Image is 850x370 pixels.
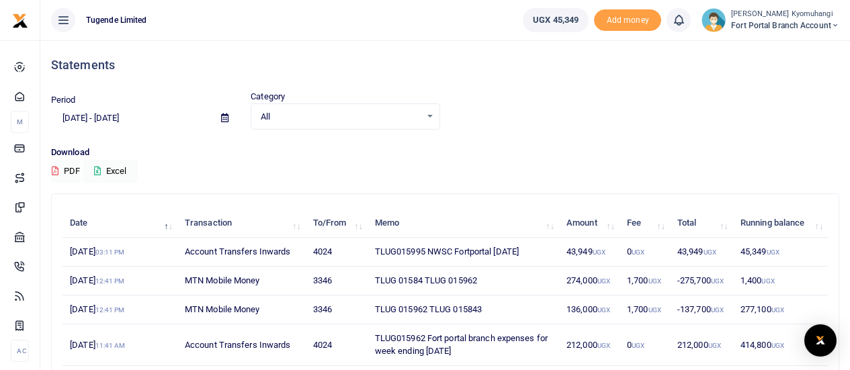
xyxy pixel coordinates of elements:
[62,267,177,295] td: [DATE]
[306,324,368,366] td: 4024
[648,277,661,285] small: UGX
[632,342,644,349] small: UGX
[559,267,620,295] td: 274,000
[368,295,559,324] td: TLUG 015962 TLUG 015843
[177,324,306,366] td: Account Transfers Inwards
[761,277,774,285] small: UGX
[83,160,138,183] button: Excel
[95,248,125,256] small: 03:11 PM
[12,13,28,29] img: logo-small
[670,267,733,295] td: -275,700
[177,267,306,295] td: MTN Mobile Money
[597,342,610,349] small: UGX
[261,110,420,124] span: All
[771,342,784,349] small: UGX
[251,90,285,103] label: Category
[594,9,661,32] li: Toup your wallet
[559,324,620,366] td: 212,000
[620,295,670,324] td: 1,700
[517,8,594,32] li: Wallet ballance
[306,209,368,238] th: To/From: activate to sort column ascending
[559,295,620,324] td: 136,000
[51,107,210,130] input: select period
[704,248,716,256] small: UGX
[51,160,81,183] button: PDF
[95,342,126,349] small: 11:41 AM
[95,306,125,314] small: 12:41 PM
[306,267,368,295] td: 3346
[11,340,29,362] li: Ac
[733,324,828,366] td: 414,800
[620,238,670,267] td: 0
[731,19,839,32] span: Fort Portal Branch Account
[620,209,670,238] th: Fee: activate to sort column ascending
[368,324,559,366] td: TLUG015962 Fort portal branch expenses for week ending [DATE]
[177,295,306,324] td: MTN Mobile Money
[702,8,726,32] img: profile-user
[670,324,733,366] td: 212,000
[804,324,837,357] div: Open Intercom Messenger
[648,306,661,314] small: UGX
[597,306,610,314] small: UGX
[51,146,839,160] p: Download
[771,306,784,314] small: UGX
[702,8,839,32] a: profile-user [PERSON_NAME] Kyomuhangi Fort Portal Branch Account
[733,209,828,238] th: Running balance: activate to sort column ascending
[670,238,733,267] td: 43,949
[368,238,559,267] td: TLUG015995 NWSC Fortportal [DATE]
[51,58,839,73] h4: Statements
[559,209,620,238] th: Amount: activate to sort column ascending
[620,324,670,366] td: 0
[731,9,839,20] small: [PERSON_NAME] Kyomuhangi
[733,238,828,267] td: 45,349
[670,209,733,238] th: Total: activate to sort column ascending
[533,13,579,27] span: UGX 45,349
[306,295,368,324] td: 3346
[597,277,610,285] small: UGX
[594,14,661,24] a: Add money
[95,277,125,285] small: 12:41 PM
[559,238,620,267] td: 43,949
[368,209,559,238] th: Memo: activate to sort column ascending
[62,209,177,238] th: Date: activate to sort column descending
[62,238,177,267] td: [DATE]
[12,15,28,25] a: logo-small logo-large logo-large
[711,277,724,285] small: UGX
[708,342,721,349] small: UGX
[594,9,661,32] span: Add money
[620,267,670,295] td: 1,700
[51,93,76,107] label: Period
[177,209,306,238] th: Transaction: activate to sort column ascending
[593,248,605,256] small: UGX
[733,295,828,324] td: 277,100
[632,248,644,256] small: UGX
[306,238,368,267] td: 4024
[11,111,29,133] li: M
[368,267,559,295] td: TLUG 01584 TLUG 015962
[733,267,828,295] td: 1,400
[670,295,733,324] td: -137,700
[767,248,779,256] small: UGX
[523,8,589,32] a: UGX 45,349
[177,238,306,267] td: Account Transfers Inwards
[711,306,724,314] small: UGX
[62,295,177,324] td: [DATE]
[62,324,177,366] td: [DATE]
[81,14,153,26] span: Tugende Limited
